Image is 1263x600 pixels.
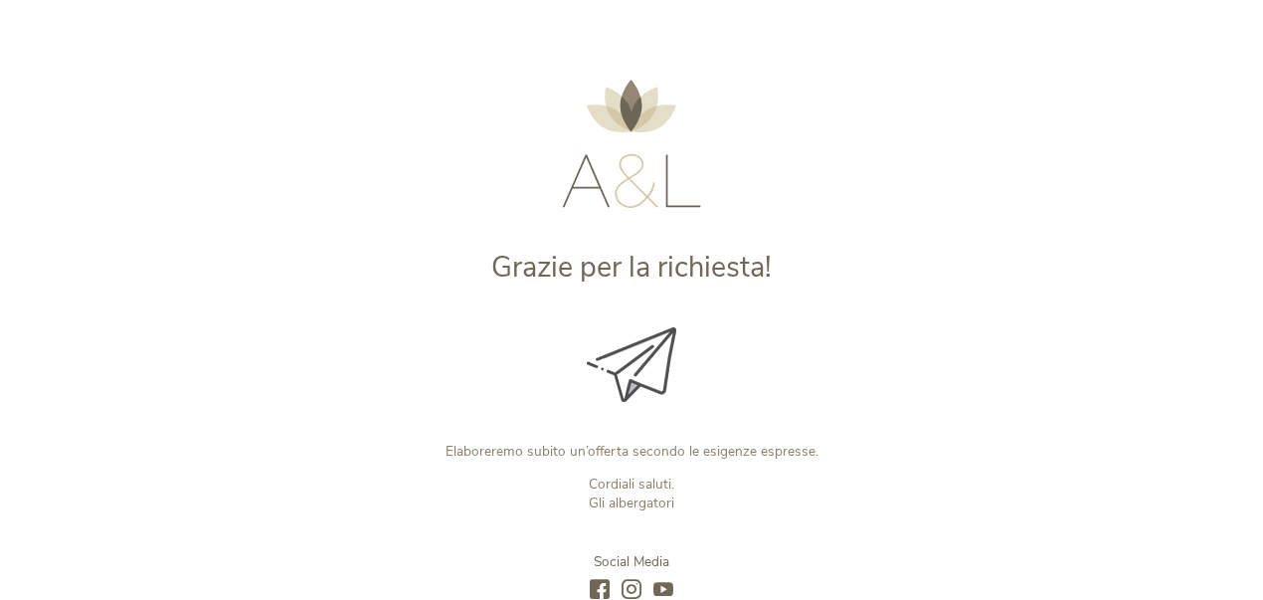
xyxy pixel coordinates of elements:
[491,248,772,287] span: Grazie per la richiesta!
[299,475,964,512] p: Cordiali saluti. Gli albergatori
[587,327,676,402] img: Grazie per la richiesta!
[594,552,669,571] span: Social Media
[299,442,964,461] p: Elaboreremo subito un’offerta secondo le esigenze espresse.
[562,80,701,208] img: AMONTI & LUNARIS Wellnessresort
